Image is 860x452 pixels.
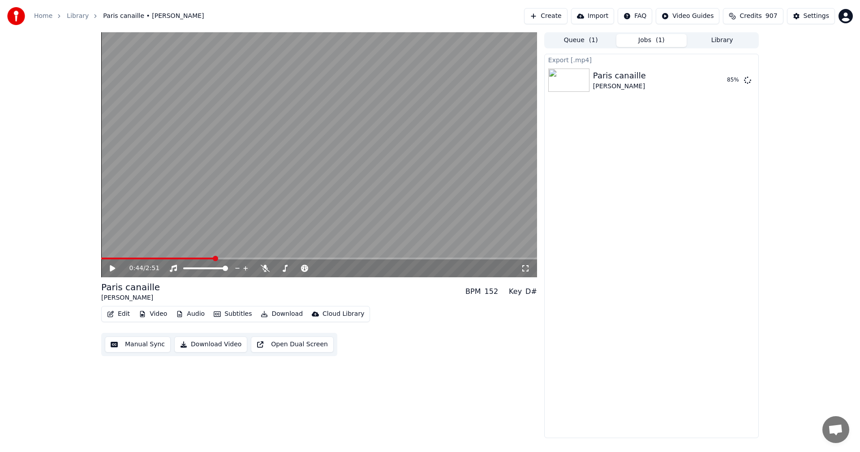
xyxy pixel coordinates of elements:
button: Queue [546,34,616,47]
button: Settings [787,8,835,24]
nav: breadcrumb [34,12,204,21]
div: Cloud Library [322,310,364,319]
span: 907 [765,12,778,21]
span: ( 1 ) [589,36,598,45]
div: Settings [804,12,829,21]
button: Video [135,308,171,320]
button: Subtitles [210,308,255,320]
button: Open Dual Screen [251,336,334,353]
button: Jobs [616,34,687,47]
button: Download Video [174,336,247,353]
div: Avoin keskustelu [822,416,849,443]
a: Library [67,12,89,21]
div: 152 [485,286,499,297]
button: Import [571,8,614,24]
button: Video Guides [656,8,719,24]
span: 2:51 [146,264,159,273]
div: / [129,264,151,273]
img: youka [7,7,25,25]
button: Create [524,8,568,24]
span: Paris canaille • [PERSON_NAME] [103,12,204,21]
div: BPM [465,286,481,297]
div: Paris canaille [101,281,160,293]
span: ( 1 ) [656,36,665,45]
button: FAQ [618,8,652,24]
div: Paris canaille [593,69,646,82]
div: Export [.mp4] [545,54,758,65]
button: Manual Sync [105,336,171,353]
span: 0:44 [129,264,143,273]
button: Credits907 [723,8,783,24]
div: [PERSON_NAME] [101,293,160,302]
button: Audio [172,308,208,320]
div: Key [509,286,522,297]
button: Edit [103,308,133,320]
a: Home [34,12,52,21]
span: Credits [740,12,761,21]
div: D# [525,286,537,297]
button: Download [257,308,306,320]
div: [PERSON_NAME] [593,82,646,91]
div: 85 % [727,77,740,84]
button: Library [687,34,757,47]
